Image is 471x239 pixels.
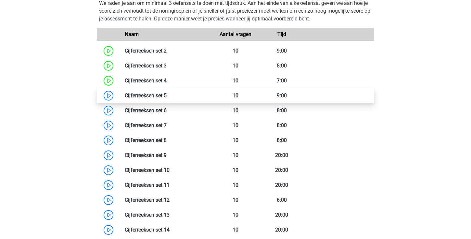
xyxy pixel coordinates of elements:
div: Cijferreeksen set 2 [120,47,212,55]
div: Naam [120,30,212,38]
div: Cijferreeksen set 4 [120,77,212,85]
div: Cijferreeksen set 6 [120,107,212,114]
div: Cijferreeksen set 7 [120,122,212,129]
div: Cijferreeksen set 9 [120,151,212,159]
div: Cijferreeksen set 11 [120,181,212,189]
div: Tijd [259,30,305,38]
div: Cijferreeksen set 8 [120,137,212,144]
div: Cijferreeksen set 3 [120,62,212,70]
div: Cijferreeksen set 14 [120,226,212,234]
div: Cijferreeksen set 10 [120,166,212,174]
div: Cijferreeksen set 13 [120,211,212,219]
div: Cijferreeksen set 12 [120,196,212,204]
div: Cijferreeksen set 5 [120,92,212,100]
div: Aantal vragen [212,30,259,38]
